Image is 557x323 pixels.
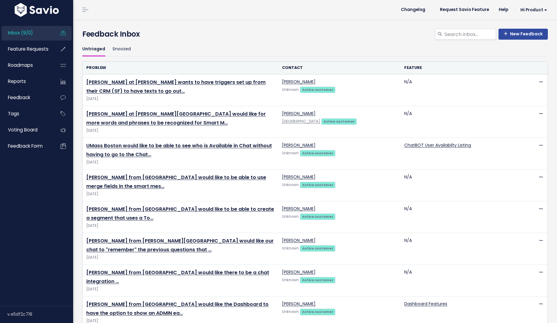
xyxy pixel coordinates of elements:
[401,233,523,265] td: N/A
[300,181,335,188] a: Active customer
[86,191,275,197] span: [DATE]
[282,119,320,124] a: [GEOGRAPHIC_DATA]
[86,127,275,134] span: [DATE]
[282,206,316,212] a: [PERSON_NAME]
[2,91,51,105] a: Feedback
[86,237,274,253] a: [PERSON_NAME] from [PERSON_NAME][GEOGRAPHIC_DATA] would like our chat to "remember" the previous ...
[282,309,299,314] span: Unknown
[444,29,496,40] input: Search inbox...
[300,308,335,314] a: Active customer
[302,214,334,219] strong: Active customer
[86,286,275,292] span: [DATE]
[2,58,51,72] a: Roadmaps
[282,269,316,275] a: [PERSON_NAME]
[86,254,275,261] span: [DATE]
[302,309,334,314] strong: Active customer
[2,107,51,121] a: Tags
[86,269,269,285] a: [PERSON_NAME] from [GEOGRAPHIC_DATA] would like there to be a chat integration …
[282,246,299,251] span: Unknown
[300,86,335,92] a: Active customer
[13,3,60,17] img: logo-white.9d6f32f41409.svg
[282,214,299,219] span: Unknown
[282,142,316,148] a: [PERSON_NAME]
[8,30,33,36] span: Inbox (9/0)
[282,237,316,243] a: [PERSON_NAME]
[86,142,272,158] a: UMass Boston would like to be able to see who is Available in Chat without having to go to the Chat…
[2,123,51,137] a: Voting Board
[401,8,425,12] span: Changelog
[2,139,51,153] a: Feedback form
[435,5,494,14] a: Request Savio Feature
[401,106,523,138] td: N/A
[401,265,523,296] td: N/A
[494,5,513,14] a: Help
[86,174,266,190] a: [PERSON_NAME] from [GEOGRAPHIC_DATA] would like to be able to use merge fields in the smart mes…
[300,213,335,219] a: Active customer
[8,94,30,101] span: Feedback
[520,8,547,12] span: Hi Product
[282,301,316,307] a: [PERSON_NAME]
[282,79,316,85] a: [PERSON_NAME]
[278,62,401,74] th: Contact
[2,74,51,88] a: Reports
[513,5,552,15] a: Hi Product
[498,29,548,40] a: New Feedback
[401,74,523,106] td: N/A
[300,277,335,283] a: Active customer
[86,206,274,221] a: [PERSON_NAME] from [GEOGRAPHIC_DATA] would like to be able to create a segment that uses a To…
[300,150,335,156] a: Active customer
[282,174,316,180] a: [PERSON_NAME]
[8,62,33,68] span: Roadmaps
[86,96,275,102] span: [DATE]
[282,87,299,92] span: Unknown
[86,79,266,95] a: [PERSON_NAME] at [PERSON_NAME] wants to have triggers set up from their CRM (SF) to have texts to...
[302,182,334,187] strong: Active customer
[404,142,471,148] a: ChatBOT User Availabilty Listing
[8,127,37,133] span: Voting Board
[2,26,51,40] a: Inbox (9/0)
[404,301,447,307] a: Dashboard Features
[302,246,334,251] strong: Active customer
[323,119,355,124] strong: Active customer
[86,223,275,229] span: [DATE]
[282,182,299,187] span: Unknown
[321,118,357,124] a: Active customer
[401,62,523,74] th: Feature
[282,278,299,282] span: Unknown
[8,110,19,117] span: Tags
[8,78,26,84] span: Reports
[302,151,334,156] strong: Active customer
[302,87,334,92] strong: Active customer
[7,306,73,322] div: v.e5df2c718
[401,170,523,201] td: N/A
[401,201,523,233] td: N/A
[282,110,316,117] a: [PERSON_NAME]
[8,46,48,52] span: Feature Requests
[302,278,334,282] strong: Active customer
[112,42,131,56] a: Snoozed
[282,151,299,156] span: Unknown
[86,110,266,126] a: [PERSON_NAME] at [PERSON_NAME][GEOGRAPHIC_DATA] would like for more words and phrases to be recog...
[8,143,43,149] span: Feedback form
[83,62,278,74] th: Problem
[82,29,548,40] h4: Feedback Inbox
[82,42,548,56] ul: Filter feature requests
[2,42,51,56] a: Feature Requests
[86,159,275,166] span: [DATE]
[86,301,269,317] a: [PERSON_NAME] from [GEOGRAPHIC_DATA] would like the Dashboard to have the option to show an ADMIN...
[82,42,105,56] a: Untriaged
[300,245,335,251] a: Active customer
